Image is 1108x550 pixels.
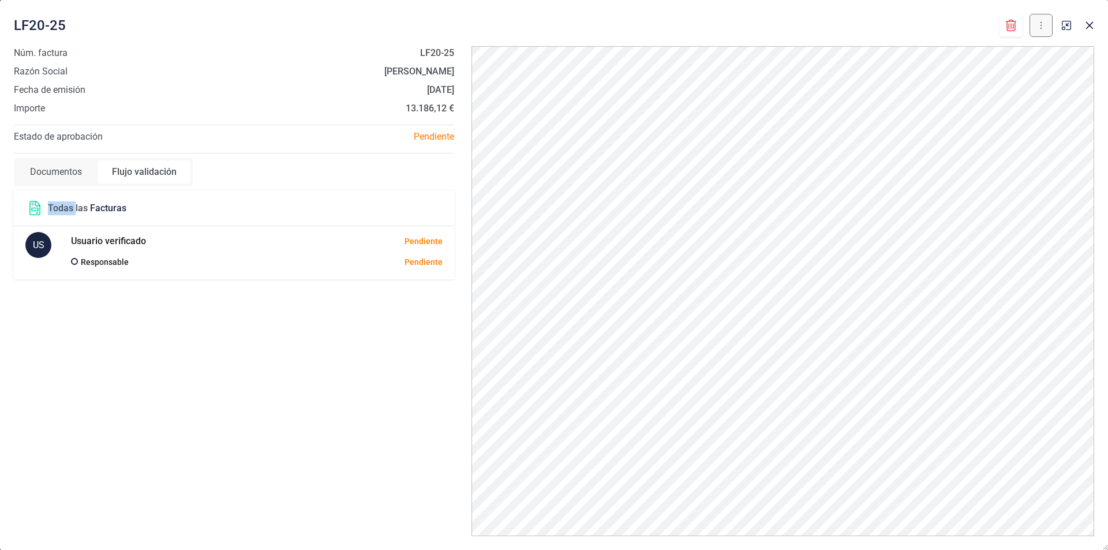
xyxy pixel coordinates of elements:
span: Importe [14,102,45,115]
div: Documentos [16,160,96,184]
strong: [PERSON_NAME] [384,66,454,77]
div: Pendiente [260,256,443,268]
strong: 13.186,12 € [406,103,454,114]
p: Todas las [48,201,126,215]
p: Responsable [81,255,129,269]
span: LF20-25 [14,16,66,35]
div: US [25,232,51,258]
span: Estado de aprobación [14,131,103,142]
span: Facturas [90,203,126,214]
span: Núm. factura [14,46,68,60]
span: Razón Social [14,65,68,78]
div: Pendiente [405,235,443,248]
h5: Usuario verificado [71,232,146,250]
strong: LF20-25 [420,47,454,58]
div: Flujo validación [98,160,190,184]
div: Pendiente [234,130,462,144]
strong: [DATE] [427,84,454,95]
span: Fecha de emisión [14,83,85,97]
